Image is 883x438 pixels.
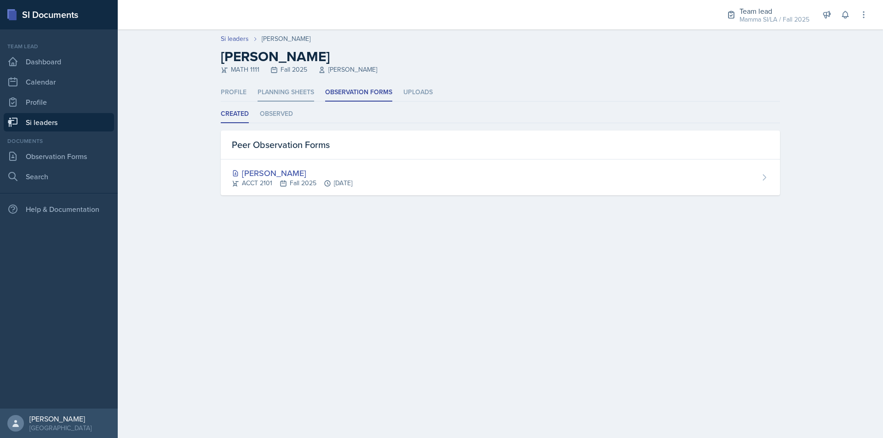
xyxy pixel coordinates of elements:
li: Created [221,105,249,123]
a: Calendar [4,73,114,91]
div: Documents [4,137,114,145]
a: [PERSON_NAME] ACCT 2101Fall 2025[DATE] [221,159,780,195]
li: Observed [260,105,293,123]
li: Uploads [403,84,433,102]
div: Peer Observation Forms [221,131,780,159]
div: Mamma SI/LA / Fall 2025 [740,15,809,24]
li: Planning Sheets [258,84,314,102]
div: [PERSON_NAME] [29,414,92,423]
li: Observation Forms [325,84,392,102]
li: Profile [221,84,247,102]
div: ACCT 2101 Fall 2025 [DATE] [232,178,352,188]
a: Search [4,167,114,186]
div: [GEOGRAPHIC_DATA] [29,423,92,432]
h2: [PERSON_NAME] [221,48,780,65]
a: Observation Forms [4,147,114,165]
a: Profile [4,93,114,111]
div: Team lead [4,42,114,51]
div: [PERSON_NAME] [262,34,310,44]
a: Si leaders [221,34,249,44]
div: MATH 1111 Fall 2025 [PERSON_NAME] [221,65,780,74]
div: [PERSON_NAME] [232,167,352,179]
a: Dashboard [4,52,114,71]
div: Team lead [740,6,809,17]
a: Si leaders [4,113,114,131]
div: Help & Documentation [4,200,114,218]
